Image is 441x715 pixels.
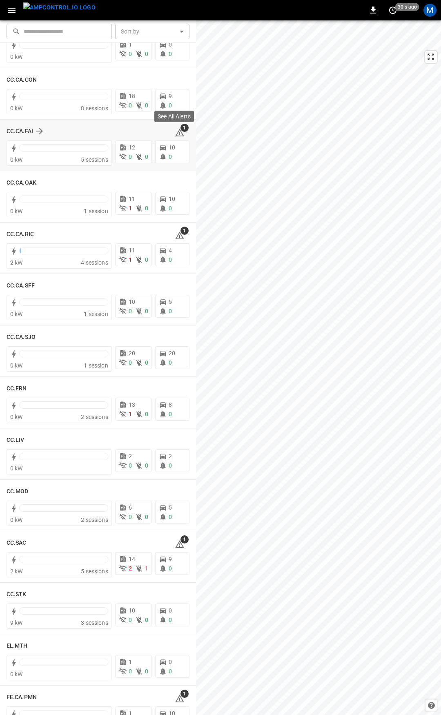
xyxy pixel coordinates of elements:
span: 2 kW [10,568,23,575]
span: 9 [169,93,172,99]
span: 13 [129,401,135,408]
span: 0 [169,607,172,614]
h6: CC.CA.SFF [7,281,35,290]
span: 0 [145,617,148,623]
span: 0 [169,256,172,263]
h6: CC.SAC [7,539,27,548]
span: 5 sessions [81,156,108,163]
span: 20 [129,350,135,356]
span: 2 sessions [81,414,108,420]
img: ampcontrol.io logo [23,2,96,13]
span: 0 [169,205,172,212]
h6: EL.MTH [7,641,28,650]
span: 10 [169,144,175,151]
span: 2 [169,453,172,459]
span: 0 [169,565,172,572]
span: 0 [169,659,172,665]
span: 10 [169,196,175,202]
span: 4 [169,247,172,254]
span: 0 [145,205,148,212]
span: 0 [169,359,172,366]
span: 0 [169,617,172,623]
span: 0 [145,462,148,469]
span: 12 [129,144,135,151]
span: 2 sessions [81,517,108,523]
span: 1 [180,227,189,235]
span: 0 kW [10,208,23,214]
button: set refresh interval [386,4,399,17]
span: 0 [169,462,172,469]
span: 1 [129,41,132,48]
span: 30 s ago [395,3,419,11]
h6: CC.STK [7,590,27,599]
span: 0 [169,154,172,160]
span: 5 [169,298,172,305]
canvas: Map [196,20,441,715]
span: 0 [145,359,148,366]
span: 0 kW [10,414,23,420]
h6: CC.MOD [7,487,29,496]
span: 0 [169,51,172,57]
h6: CC.CA.OAK [7,178,36,187]
span: 0 kW [10,517,23,523]
span: 20 [169,350,175,356]
span: 0 [145,668,148,675]
span: 0 [169,102,172,109]
span: 2 [129,453,132,459]
span: 1 session [84,311,108,317]
span: 10 [129,298,135,305]
span: 0 [145,154,148,160]
span: 0 [129,154,132,160]
span: 14 [129,556,135,562]
span: 0 [145,308,148,314]
h6: CC.CA.CON [7,76,37,85]
h6: CC.CA.FAI [7,127,33,136]
span: 0 kW [10,53,23,60]
span: 0 [169,668,172,675]
span: 1 [180,124,189,132]
span: 0 [169,411,172,417]
span: 18 [129,93,135,99]
span: 0 [129,668,132,675]
span: 1 [145,565,148,572]
span: 0 [145,514,148,520]
h6: CC.FRN [7,384,27,393]
h6: CC.LIV [7,436,24,445]
span: 0 [129,462,132,469]
span: 0 kW [10,362,23,369]
span: 0 [145,102,148,109]
span: 0 [129,102,132,109]
span: 1 [180,690,189,698]
span: 0 [129,514,132,520]
span: 2 [129,565,132,572]
span: 0 kW [10,671,23,677]
span: 1 session [84,362,108,369]
p: See All Alerts [158,112,191,120]
span: 0 kW [10,105,23,111]
span: 1 [129,256,132,263]
span: 11 [129,196,135,202]
h6: FE.CA.PMN [7,693,37,702]
span: 0 [145,51,148,57]
h6: CC.CA.SJO [7,333,36,342]
div: profile-icon [423,4,437,17]
span: 8 [169,401,172,408]
span: 11 [129,247,135,254]
span: 2 kW [10,259,23,266]
span: 0 kW [10,465,23,472]
span: 1 [129,411,132,417]
span: 0 [145,256,148,263]
span: 3 sessions [81,619,108,626]
h6: CC.CA.RIC [7,230,34,239]
span: 10 [129,607,135,614]
span: 0 [129,617,132,623]
span: 6 [129,504,132,511]
span: 0 kW [10,311,23,317]
span: 8 sessions [81,105,108,111]
span: 0 [129,359,132,366]
span: 0 [145,411,148,417]
span: 5 sessions [81,568,108,575]
span: 0 [169,514,172,520]
span: 4 sessions [81,259,108,266]
span: 0 [129,308,132,314]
